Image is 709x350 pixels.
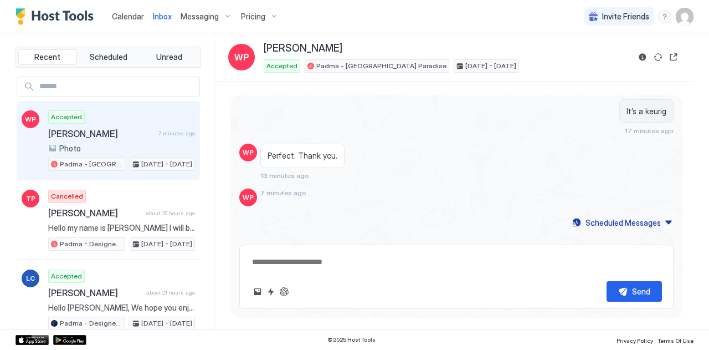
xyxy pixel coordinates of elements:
[602,12,649,22] span: Invite Friends
[26,194,35,204] span: TP
[141,159,192,169] span: [DATE] - [DATE]
[657,334,693,346] a: Terms Of Use
[607,281,662,302] button: Send
[16,8,99,25] a: Host Tools Logo
[667,50,680,64] button: Open reservation
[616,337,653,344] span: Privacy Policy
[112,12,144,21] span: Calendar
[60,239,122,249] span: Padma - Designer Home conveniently located in [GEOGRAPHIC_DATA]
[241,12,265,22] span: Pricing
[465,61,516,71] span: [DATE] - [DATE]
[60,159,122,169] span: Padma - [GEOGRAPHIC_DATA] Paradise
[34,52,60,62] span: Recent
[18,49,77,65] button: Recent
[268,151,337,161] span: Perfect. Thank you.
[48,303,195,313] span: Hello [PERSON_NAME], We hope you enjoyed stay upon departure on [DATE], [DATE], please ensure: -Y...
[571,215,674,230] button: Scheduled Messages
[53,335,86,345] a: Google Play Store
[141,318,192,328] span: [DATE] - [DATE]
[59,144,81,154] span: Photo
[51,191,83,201] span: Cancelled
[141,239,192,249] span: [DATE] - [DATE]
[676,8,693,26] div: User profile
[48,287,142,298] span: [PERSON_NAME]
[264,285,278,298] button: Quick reply
[266,61,297,71] span: Accepted
[112,11,144,22] a: Calendar
[146,289,195,296] span: about 21 hours ago
[16,335,49,345] a: App Store
[26,273,35,283] span: LC
[48,128,154,139] span: [PERSON_NAME]
[585,217,661,229] div: Scheduled Messages
[616,334,653,346] a: Privacy Policy
[153,12,172,21] span: Inbox
[327,336,376,343] span: © 2025 Host Tools
[60,318,122,328] span: Padma - Designer Home conveniently located in [GEOGRAPHIC_DATA]
[158,130,195,137] span: 7 minutes ago
[25,114,36,124] span: WP
[651,50,665,64] button: Sync reservation
[156,52,182,62] span: Unread
[636,50,649,64] button: Reservation information
[625,126,674,135] span: 17 minutes ago
[243,192,254,202] span: WP
[90,52,127,62] span: Scheduled
[234,50,249,64] span: WP
[146,210,195,217] span: about 15 hours ago
[35,77,199,96] input: Input Field
[657,337,693,344] span: Terms Of Use
[260,171,309,180] span: 13 minutes ago
[658,10,671,23] div: menu
[16,47,201,68] div: tab-group
[243,148,254,158] span: WP
[140,49,198,65] button: Unread
[51,112,82,122] span: Accepted
[278,285,291,298] button: ChatGPT Auto Reply
[181,12,219,22] span: Messaging
[51,271,82,281] span: Accepted
[153,11,172,22] a: Inbox
[79,49,138,65] button: Scheduled
[251,285,264,298] button: Upload image
[632,286,650,297] div: Send
[260,189,306,197] span: 7 minutes ago
[316,61,446,71] span: Padma - [GEOGRAPHIC_DATA] Paradise
[48,223,195,233] span: Hello my name is [PERSON_NAME] I will be using the Airbnb for a Friendsgiving with my co-workers
[264,42,342,55] span: [PERSON_NAME]
[626,106,666,116] span: It’s a keurig
[48,207,141,219] span: [PERSON_NAME]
